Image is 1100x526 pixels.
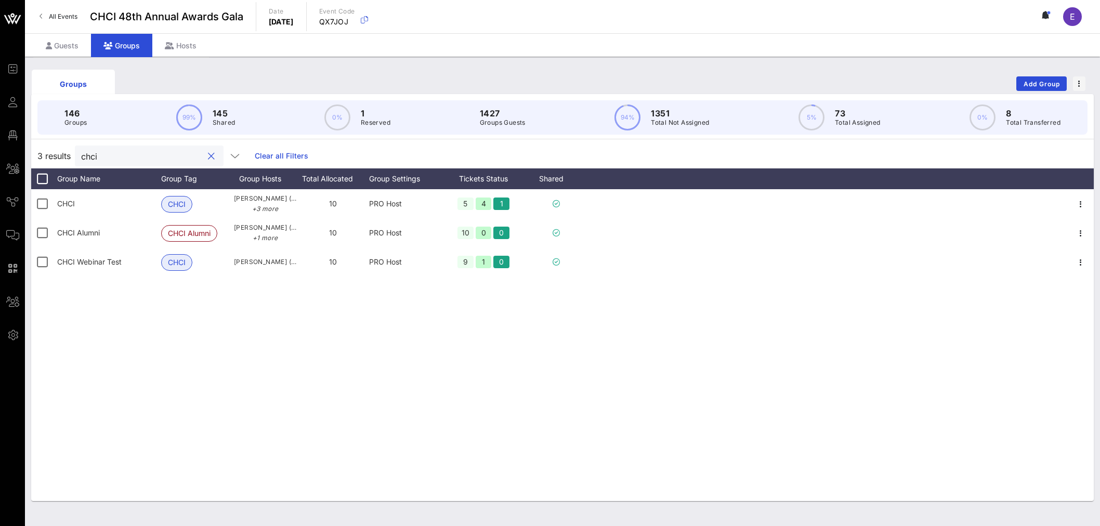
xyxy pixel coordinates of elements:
div: 5 [457,198,474,210]
span: CHCI Alumni [168,226,211,241]
div: PRO Host [369,218,442,247]
p: QX7JOJ [319,17,355,27]
div: PRO Host [369,247,442,277]
button: clear icon [208,151,215,162]
p: 73 [835,107,881,120]
span: Add Group [1023,80,1060,88]
div: 10 [457,227,474,239]
div: Tickets Status [442,168,525,189]
a: All Events [33,8,84,25]
span: [PERSON_NAME] ([PERSON_NAME][EMAIL_ADDRESS][PERSON_NAME][DOMAIN_NAME]) [234,257,296,267]
div: Hosts [152,34,209,57]
p: 145 [213,107,235,120]
p: Date [269,6,294,17]
span: E [1070,11,1075,22]
div: Groups [40,78,107,89]
p: +1 more [234,233,296,243]
p: 1 [361,107,390,120]
div: 0 [493,227,509,239]
p: +3 more [234,204,296,214]
p: 8 [1006,107,1060,120]
div: 4 [476,198,492,210]
p: 1427 [480,107,526,120]
div: 9 [457,256,474,268]
span: 10 [329,257,337,266]
p: [DATE] [269,17,294,27]
span: CHCI Alumni [57,228,100,237]
div: Total Allocated [296,168,369,189]
div: 1 [493,198,509,210]
a: Clear all Filters [255,150,308,162]
span: All Events [49,12,77,20]
div: Group Tag [161,168,234,189]
span: CHCI [57,199,75,208]
span: CHCI [168,196,186,212]
span: [PERSON_NAME] ([PERSON_NAME][EMAIL_ADDRESS][PERSON_NAME][DOMAIN_NAME]) [234,193,296,214]
div: Group Hosts [234,168,296,189]
p: Shared [213,117,235,128]
div: Guests [33,34,91,57]
span: CHCI Webinar Test [57,257,122,266]
div: 1 [476,256,492,268]
span: 3 results [37,150,71,162]
p: Groups [64,117,87,128]
p: Total Transferred [1006,117,1060,128]
button: Add Group [1016,76,1067,91]
p: Event Code [319,6,355,17]
span: 10 [329,228,337,237]
p: Groups Guests [480,117,526,128]
div: 0 [493,256,509,268]
span: CHCI 48th Annual Awards Gala [90,9,243,24]
p: 146 [64,107,87,120]
p: Reserved [361,117,390,128]
div: 0 [476,227,492,239]
p: Total Assigned [835,117,881,128]
span: CHCI [168,255,186,270]
div: PRO Host [369,189,442,218]
span: 10 [329,199,337,208]
div: Group Name [57,168,161,189]
p: 1351 [651,107,709,120]
div: E [1063,7,1082,26]
div: Shared [525,168,587,189]
p: Total Not Assigned [651,117,709,128]
div: Groups [91,34,152,57]
div: Group Settings [369,168,442,189]
span: [PERSON_NAME] ([EMAIL_ADDRESS][DOMAIN_NAME]) [234,222,296,243]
